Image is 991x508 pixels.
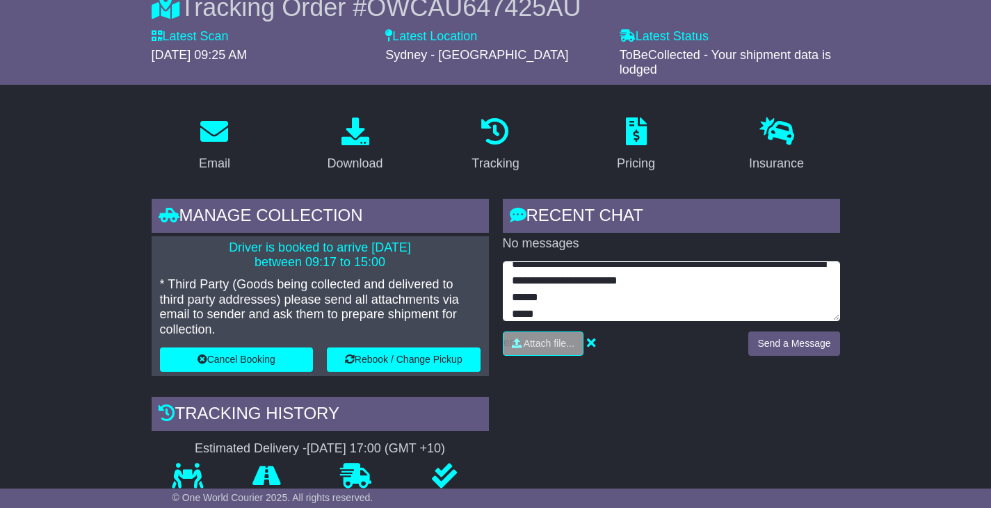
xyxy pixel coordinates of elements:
span: ToBeCollected - Your shipment data is lodged [620,48,831,77]
div: Email [199,154,230,173]
div: Estimated Delivery - [152,441,489,457]
div: Manage collection [152,199,489,236]
a: Tracking [462,113,528,178]
div: Tracking history [152,397,489,434]
button: Send a Message [748,331,839,356]
label: Latest Status [620,29,709,44]
button: Cancel Booking [160,347,314,372]
a: Insurance [740,113,813,178]
div: Insurance [749,154,804,173]
label: Latest Scan [152,29,229,44]
p: Driver is booked to arrive [DATE] between 09:17 to 15:00 [160,240,481,270]
div: Tracking [472,154,519,173]
a: Pricing [608,113,664,178]
p: * Third Party (Goods being collected and delivered to third party addresses) please send all atta... [160,277,481,337]
button: Rebook / Change Pickup [327,347,481,372]
a: Download [318,113,392,178]
div: Pricing [617,154,655,173]
div: [DATE] 17:00 (GMT +10) [307,441,445,457]
span: © One World Courier 2025. All rights reserved. [172,492,373,503]
label: Latest Location [385,29,477,44]
span: [DATE] 09:25 AM [152,48,248,62]
span: Sydney - [GEOGRAPHIC_DATA] [385,48,568,62]
a: Email [190,113,239,178]
div: RECENT CHAT [503,199,840,236]
p: No messages [503,236,840,252]
div: Download [327,154,382,173]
